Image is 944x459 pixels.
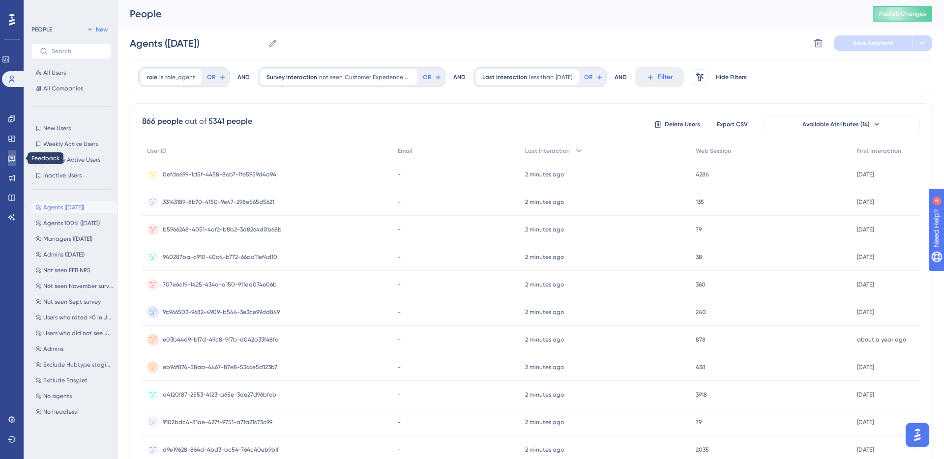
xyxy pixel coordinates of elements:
[556,73,572,81] span: [DATE]
[237,67,250,87] div: AND
[163,391,276,399] span: a4120f87-2553-4f23-a65e-3de27d96bfcb
[163,226,282,233] span: b5966248-4051-4af2-b8b2-3d8264d0b68b
[716,73,747,81] span: Hide Filters
[525,171,564,178] time: 2 minutes ago
[398,363,401,371] span: -
[185,115,206,127] div: out of
[857,364,874,371] time: [DATE]
[696,226,702,233] span: 79
[583,69,604,85] button: OR
[525,364,564,371] time: 2 minutes ago
[903,420,932,450] iframe: UserGuiding AI Assistant Launcher
[31,406,117,418] button: No headless
[652,116,702,132] button: Delete Users
[165,73,195,81] span: role_agent
[96,26,108,33] span: New
[52,48,103,55] input: Search
[31,233,117,245] button: Managers ([DATE])
[696,308,706,316] span: 240
[159,73,163,81] span: is
[31,359,117,371] button: Exclude Hubtype staging organization
[658,71,673,83] span: Filter
[23,2,61,14] span: Need Help?
[31,154,111,166] button: Monthly Active Users
[853,39,893,47] span: Save Segment
[584,73,592,81] span: OR
[43,392,72,400] span: No agents
[398,446,401,454] span: -
[31,249,117,260] button: Admins ([DATE])
[206,69,227,85] button: OR
[319,73,343,81] span: not seen
[525,281,564,288] time: 2 minutes ago
[857,226,874,233] time: [DATE]
[43,172,82,179] span: Inactive Users
[635,67,684,87] button: Filter
[31,138,111,150] button: Weekly Active Users
[525,199,564,205] time: 2 minutes ago
[857,199,874,205] time: [DATE]
[696,171,708,178] span: 4286
[696,147,731,155] span: Web Session
[715,69,747,85] button: Hide Filters
[525,254,564,260] time: 2 minutes ago
[529,73,554,81] span: less than
[163,171,276,178] span: 0efde699-1d5f-4458-8cb7-1fe5959d4a94
[31,170,111,181] button: Inactive Users
[482,73,527,81] span: Last Interaction
[163,336,278,344] span: e03b44d9-b17d-49c8-9f7b-d042b33f48fc
[696,418,702,426] span: 79
[857,254,874,260] time: [DATE]
[525,309,564,316] time: 2 minutes ago
[421,69,443,85] button: OR
[398,198,401,206] span: -
[31,327,117,339] button: Users who did not see July survey
[525,419,564,426] time: 2 minutes ago
[525,446,564,453] time: 2 minutes ago
[43,85,83,92] span: All Companies
[31,67,111,79] button: All Users
[31,390,117,402] button: No agents
[31,296,117,308] button: Not seen Sept survey
[43,345,63,353] span: Admins
[147,73,157,81] span: role
[423,73,431,81] span: OR
[398,281,401,288] span: -
[696,336,706,344] span: 878
[31,83,111,94] button: All Companies
[857,446,874,453] time: [DATE]
[696,363,706,371] span: 438
[398,418,401,426] span: -
[31,201,117,213] button: Agents ([DATE])
[525,336,564,343] time: 2 minutes ago
[525,226,564,233] time: 2 minutes ago
[163,281,277,288] span: 707e6c19-1425-434a-a150-911da074e06b
[31,280,117,292] button: Not seen November survey
[43,376,88,384] span: Exclude EasyJet
[398,171,401,178] span: -
[43,203,84,211] span: Agents ([DATE])
[31,374,117,386] button: Exclude EasyJet
[696,253,702,261] span: 38
[43,329,113,337] span: Users who did not see July survey
[266,73,317,81] span: Survey Interaction
[857,147,901,155] span: First Interaction
[207,73,215,81] span: OR
[857,336,906,343] time: about a year ago
[802,120,870,128] span: Available Attributes (14)
[163,253,277,261] span: 940287ba-c910-40c4-b772-66ad11ef4d10
[43,361,113,369] span: Exclude Hubtype staging organization
[453,67,466,87] div: AND
[398,147,413,155] span: Email
[696,281,706,288] span: 360
[857,419,874,426] time: [DATE]
[857,281,874,288] time: [DATE]
[696,391,707,399] span: 3918
[43,266,90,274] span: Not seen FEB NPS
[708,116,757,132] button: Export CSV
[147,147,167,155] span: User ID
[857,309,874,316] time: [DATE]
[43,314,113,321] span: Users who rated >0 in July
[43,408,77,416] span: No headless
